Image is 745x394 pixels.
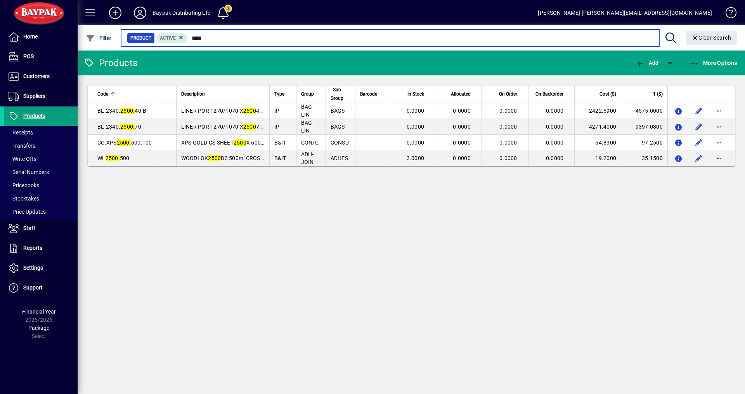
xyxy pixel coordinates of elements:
span: Allocated [451,90,471,98]
a: POS [4,47,78,66]
button: Filter [84,31,114,45]
span: Description [181,90,205,98]
button: Edit [693,152,705,164]
button: More Options [688,56,739,70]
span: Stocktakes [8,195,39,202]
span: 0.0000 [453,108,471,114]
span: IP [274,108,280,114]
span: Type [274,90,284,98]
button: Clear [686,31,738,45]
span: 0.0000 [499,139,517,146]
button: Edit [693,120,705,133]
span: CONSU [331,139,349,146]
em: 2500 [243,124,256,130]
button: Edit [693,136,705,149]
div: Allocated [440,90,478,98]
span: B&IT [274,155,286,161]
span: 0.0000 [546,108,564,114]
div: Group [301,90,321,98]
div: Code [97,90,152,98]
span: Group [301,90,314,98]
button: Profile [128,6,152,20]
td: 97.2500 [621,135,667,150]
span: More Options [690,60,737,66]
div: Sub Group [331,85,350,103]
em: 2500. [120,108,135,114]
span: Code [97,90,108,98]
span: Write Offs [8,156,36,162]
a: Write Offs [4,152,78,166]
td: 35.1500 [621,150,667,166]
td: 4271.4000 [574,119,621,135]
span: 0.0000 [453,139,471,146]
span: Clear Search [692,35,731,41]
em: 2500. [117,139,131,146]
span: 0.0000 [453,155,471,161]
span: 0.0000 [407,124,424,130]
a: Knowledge Base [720,2,735,27]
span: Add [635,60,658,66]
em: 2500 [234,139,246,146]
button: More options [713,152,725,164]
em: 2500. [106,155,120,161]
span: Support [23,284,43,291]
span: Product [130,34,151,42]
span: 0.0000 [499,124,517,130]
span: WOODLOK D3 500ml CROSSLINKING ADHESIVE [181,155,313,161]
td: 4575.0000 [621,103,667,119]
span: BAGS [331,124,345,130]
mat-chip: Activation Status: Active [157,33,188,43]
span: ADHES [331,155,348,161]
td: 19.2000 [574,150,621,166]
span: Transfers [8,143,35,149]
span: 0.0000 [407,108,424,114]
span: B&IT [274,139,286,146]
span: Customers [23,73,50,79]
span: 0.0000 [499,155,517,161]
a: Home [4,27,78,47]
a: Support [4,278,78,298]
div: In Stock [394,90,431,98]
div: Products [83,57,137,69]
a: Receipts [4,126,78,139]
span: 0.0000 [407,139,424,146]
span: Reports [23,245,42,251]
span: 0.0000 [499,108,517,114]
span: Home [23,33,38,40]
em: 2500 [243,108,256,114]
button: Edit [693,105,705,117]
span: CON/C [301,139,319,146]
div: Baypak Distributing Ltd [152,7,211,19]
span: On Backorder [535,90,563,98]
span: POS [23,53,34,59]
span: 0.0000 [546,124,564,130]
span: In Stock [407,90,424,98]
button: More options [713,136,725,149]
span: LINER POR 1270/1070 X 40Mu BLUE TINT (50) [181,108,310,114]
button: Add [103,6,128,20]
span: BL.2340. 70 [97,124,141,130]
a: Serial Numbers [4,166,78,179]
td: 9397.0800 [621,119,667,135]
span: Settings [23,265,43,271]
span: Active [160,35,176,41]
a: Transfers [4,139,78,152]
span: ADH-JOIN [301,151,314,165]
div: Barcode [360,90,384,98]
span: On Order [499,90,517,98]
span: 0.0000 [546,139,564,146]
span: IP [274,124,280,130]
td: 64.8300 [574,135,621,150]
span: WL 500 [97,155,130,161]
span: BAG-LIN [301,120,314,134]
a: Pricebooks [4,179,78,192]
span: BAG-LIN [301,104,314,118]
div: On Order [487,90,524,98]
span: Price Updates [8,209,46,215]
a: Customers [4,67,78,86]
span: XPS GOLD CS SHEET X 600 X 100 [181,139,277,146]
a: Stocktakes [4,192,78,205]
span: Receipts [8,129,33,136]
span: Cost ($) [599,90,616,98]
span: Sub Group [331,85,343,103]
